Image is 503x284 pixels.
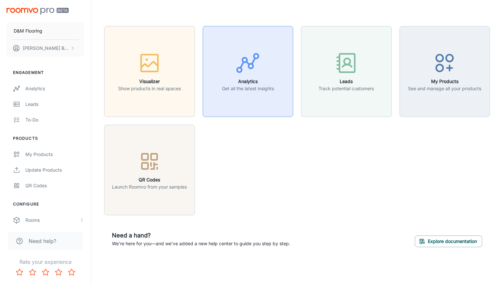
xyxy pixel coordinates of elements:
[112,176,187,183] h6: QR Codes
[52,266,65,279] button: Rate 4 star
[118,85,181,92] p: Show products in real spaces
[301,26,392,117] button: LeadsTrack potential customers
[29,237,56,245] span: Need help?
[319,78,374,85] h6: Leads
[104,166,195,173] a: QR CodesLaunch Roomvo from your samples
[26,266,39,279] button: Rate 2 star
[112,183,187,191] p: Launch Roomvo from your samples
[104,26,195,117] button: VisualizerShow products in real spaces
[7,22,84,39] button: D&M Flooring
[118,78,181,85] h6: Visualizer
[400,26,490,117] button: My ProductsSee and manage all your products
[14,27,42,35] p: D&M Flooring
[25,101,84,108] div: Leads
[203,68,293,74] a: AnalyticsGet all the latest insights
[301,68,392,74] a: LeadsTrack potential customers
[25,217,79,224] div: Rooms
[104,125,195,216] button: QR CodesLaunch Roomvo from your samples
[400,68,490,74] a: My ProductsSee and manage all your products
[25,116,84,123] div: To-do
[203,26,293,117] button: AnalyticsGet all the latest insights
[408,85,481,92] p: See and manage all your products
[222,78,274,85] h6: Analytics
[415,235,482,247] button: Explore documentation
[7,8,69,15] img: Roomvo PRO Beta
[319,85,374,92] p: Track potential customers
[25,166,84,174] div: Update Products
[112,240,290,247] p: We're here for you—and we've added a new help center to guide you step by step.
[25,182,84,189] div: QR Codes
[25,85,84,92] div: Analytics
[408,78,481,85] h6: My Products
[25,151,84,158] div: My Products
[222,85,274,92] p: Get all the latest insights
[23,45,69,52] p: [PERSON_NAME] Bunkhong
[39,266,52,279] button: Rate 3 star
[112,231,290,240] h6: Need a hand?
[7,40,84,57] button: [PERSON_NAME] Bunkhong
[5,258,86,266] p: Rate your experience
[65,266,78,279] button: Rate 5 star
[13,266,26,279] button: Rate 1 star
[415,237,482,244] a: Explore documentation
